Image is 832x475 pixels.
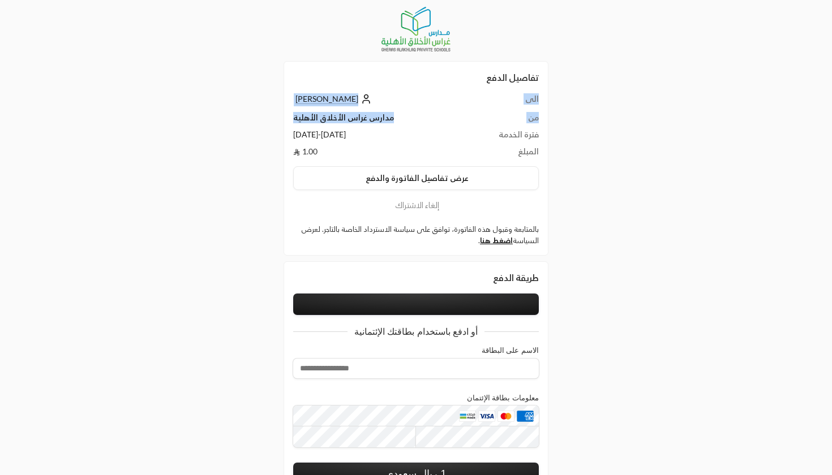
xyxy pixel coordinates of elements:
[381,7,451,52] img: Company Logo
[482,346,539,355] label: الاسم على البطاقة
[293,129,469,146] td: [DATE] - [DATE]
[469,146,539,157] td: المبلغ
[348,326,485,337] p: أو ادفع باستخدام بطاقتك الإئتمانية
[469,93,539,112] td: الى
[293,146,469,157] td: 1.00
[469,112,539,129] td: من
[293,224,539,246] label: بالمتابعة وقبول هذه الفاتورة، توافق على سياسة الاسترداد الخاصة بالتاجر. لعرض السياسة .
[293,199,539,211] button: إلغاء الاشتراك
[293,94,372,103] a: [PERSON_NAME]
[293,71,539,84] h2: تفاصيل الدفع
[293,112,469,129] td: مدارس غراس الأخلاق الأهلية
[480,236,513,245] a: اضغط هنا
[293,166,539,190] button: عرض تفاصيل الفاتورة والدفع
[293,271,539,284] div: طريقة الدفع
[469,129,539,146] td: فترة الخدمة
[467,394,539,402] label: معلومات بطاقة الإئتمان
[295,94,358,104] span: [PERSON_NAME]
